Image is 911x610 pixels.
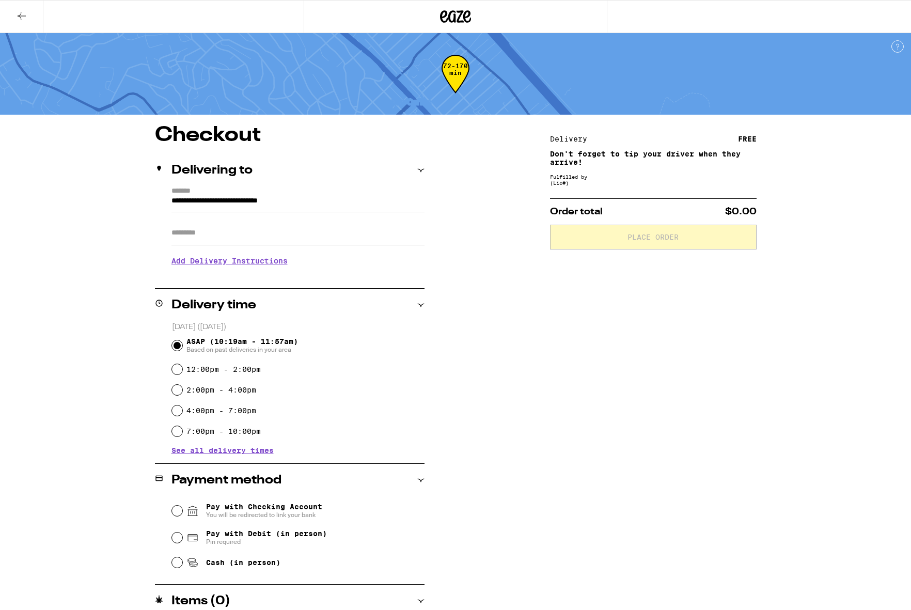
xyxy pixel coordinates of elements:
span: $0.00 [725,207,757,216]
h1: Checkout [155,125,425,146]
label: 2:00pm - 4:00pm [186,386,256,394]
div: FREE [738,135,757,143]
div: Delivery [550,135,594,143]
span: Pay with Debit (in person) [206,529,327,538]
div: 72-170 min [442,62,469,101]
h2: Delivery time [171,299,256,311]
span: ASAP (10:19am - 11:57am) [186,337,298,354]
span: Order total [550,207,603,216]
p: [DATE] ([DATE]) [172,322,425,332]
span: Based on past deliveries in your area [186,346,298,354]
span: You will be redirected to link your bank [206,511,322,519]
button: Place Order [550,225,757,249]
h2: Payment method [171,474,281,487]
p: Don't forget to tip your driver when they arrive! [550,150,757,166]
span: Place Order [627,233,679,241]
span: Pin required [206,538,327,546]
span: Cash (in person) [206,558,280,567]
h2: Delivering to [171,164,253,177]
span: Pay with Checking Account [206,503,322,519]
p: We'll contact you at [PHONE_NUMBER] when we arrive [171,273,425,281]
div: Fulfilled by (Lic# ) [550,174,757,186]
button: See all delivery times [171,447,274,454]
h3: Add Delivery Instructions [171,249,425,273]
label: 7:00pm - 10:00pm [186,427,261,435]
h2: Items ( 0 ) [171,595,230,607]
label: 12:00pm - 2:00pm [186,365,261,373]
label: 4:00pm - 7:00pm [186,406,256,415]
